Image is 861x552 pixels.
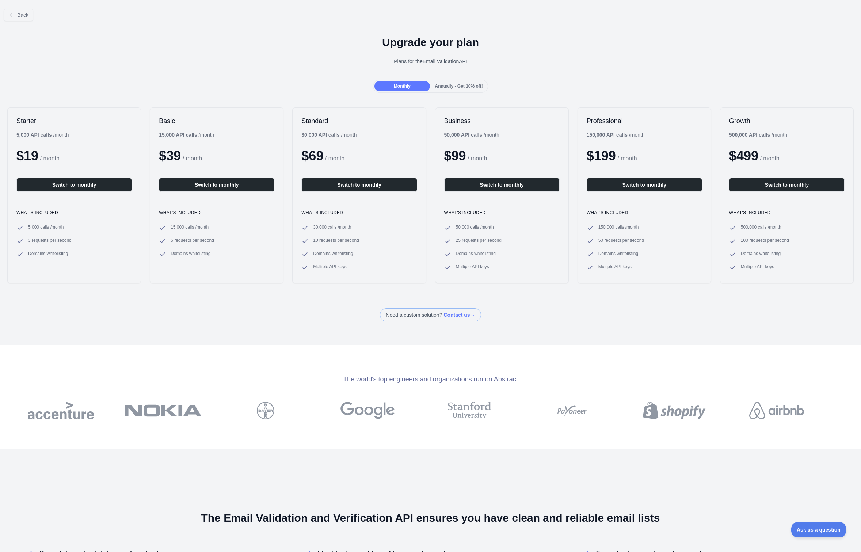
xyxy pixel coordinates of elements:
[301,117,417,125] h2: Standard
[301,131,357,138] div: / month
[444,132,483,138] b: 50,000 API calls
[444,131,499,138] div: / month
[587,131,645,138] div: / month
[587,132,628,138] b: 150,000 API calls
[791,522,846,537] iframe: Toggle Customer Support
[444,117,560,125] h2: Business
[587,117,702,125] h2: Professional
